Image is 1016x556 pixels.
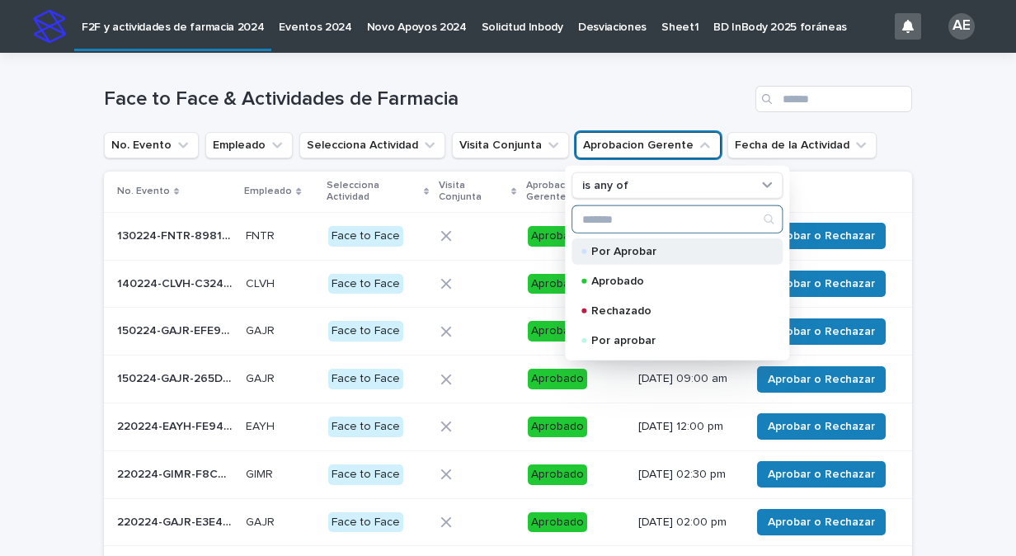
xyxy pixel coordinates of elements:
[246,417,278,434] p: EAYH
[104,212,912,260] tr: 130224-FNTR-8981C5130224-FNTR-8981C5 FNTRFNTR Face to FaceAprobado[DATE] 03:00 pmAprobar o Rechazar
[757,366,886,393] button: Aprobar o Rechazar
[768,514,875,530] span: Aprobar o Rechazar
[117,512,236,530] p: 220224-GAJR-E3E4D4
[104,498,912,546] tr: 220224-GAJR-E3E4D4220224-GAJR-E3E4D4 GAJRGAJR Face to FaceAprobado[DATE] 02:00 pmAprobar o Rechazar
[768,418,875,435] span: Aprobar o Rechazar
[528,369,587,389] div: Aprobado
[591,276,756,287] p: Aprobado
[591,335,756,346] p: Por aprobar
[328,274,403,294] div: Face to Face
[638,420,737,434] p: [DATE] 12:00 pm
[246,321,278,338] p: GAJR
[528,512,587,533] div: Aprobado
[117,321,236,338] p: 150224-GAJR-EFE990
[591,305,756,317] p: Rechazado
[768,466,875,483] span: Aprobar o Rechazar
[104,260,912,308] tr: 140224-CLVH-C324E1140224-CLVH-C324E1 CLVHCLVH Face to FaceAprobado[DATE] 01:00 pmAprobar o Rechazar
[948,13,975,40] div: AE
[528,321,587,342] div: Aprobado
[205,132,293,158] button: Empleado
[757,271,886,297] button: Aprobar o Rechazar
[768,323,875,340] span: Aprobar o Rechazar
[33,10,66,43] img: stacker-logo-s-only.png
[571,205,783,233] div: Search
[757,461,886,488] button: Aprobar o Rechazar
[591,246,756,257] p: Por Aprobar
[117,182,170,200] p: No. Evento
[755,86,912,112] input: Search
[768,371,875,388] span: Aprobar o Rechazar
[104,356,912,403] tr: 150224-GAJR-265DC2150224-GAJR-265DC2 GAJRGAJR Face to FaceAprobado[DATE] 09:00 amAprobar o Rechazar
[328,369,403,389] div: Face to Face
[327,177,419,207] p: Selecciona Actividad
[572,206,782,233] input: Search
[328,321,403,342] div: Face to Face
[526,177,618,207] p: Aprobacion Gerente
[528,417,587,437] div: Aprobado
[117,417,236,434] p: 220224-EAYH-FE9491
[768,228,875,244] span: Aprobar o Rechazar
[757,318,886,345] button: Aprobar o Rechazar
[246,226,278,243] p: FNTR
[104,132,199,158] button: No. Evento
[117,464,236,482] p: 220224-GIMR-F8CB83
[246,274,278,291] p: CLVH
[638,468,737,482] p: [DATE] 02:30 pm
[328,464,403,485] div: Face to Face
[104,308,912,356] tr: 150224-GAJR-EFE990150224-GAJR-EFE990 GAJRGAJR Face to FaceAprobado[DATE] 09:00 amAprobar o Rechazar
[299,132,445,158] button: Selecciona Actividad
[328,226,403,247] div: Face to Face
[104,450,912,498] tr: 220224-GIMR-F8CB83220224-GIMR-F8CB83 GIMRGIMR Face to FaceAprobado[DATE] 02:30 pmAprobar o Rechazar
[117,369,236,386] p: 150224-GAJR-265DC2
[757,223,886,249] button: Aprobar o Rechazar
[439,177,507,207] p: Visita Conjunta
[104,87,749,111] h1: Face to Face & Actividades de Farmacia
[246,369,278,386] p: GAJR
[757,509,886,535] button: Aprobar o Rechazar
[768,276,875,292] span: Aprobar o Rechazar
[117,226,236,243] p: 130224-FNTR-8981C5
[528,226,587,247] div: Aprobado
[246,464,276,482] p: GIMR
[528,274,587,294] div: Aprobado
[244,182,292,200] p: Empleado
[727,132,877,158] button: Fecha de la Actividad
[246,512,278,530] p: GAJR
[328,417,403,437] div: Face to Face
[638,372,737,386] p: [DATE] 09:00 am
[757,413,886,440] button: Aprobar o Rechazar
[528,464,587,485] div: Aprobado
[582,178,628,192] p: is any of
[117,274,236,291] p: 140224-CLVH-C324E1
[452,132,569,158] button: Visita Conjunta
[638,516,737,530] p: [DATE] 02:00 pm
[104,403,912,450] tr: 220224-EAYH-FE9491220224-EAYH-FE9491 EAYHEAYH Face to FaceAprobado[DATE] 12:00 pmAprobar o Rechazar
[328,512,403,533] div: Face to Face
[576,132,721,158] button: Aprobacion Gerente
